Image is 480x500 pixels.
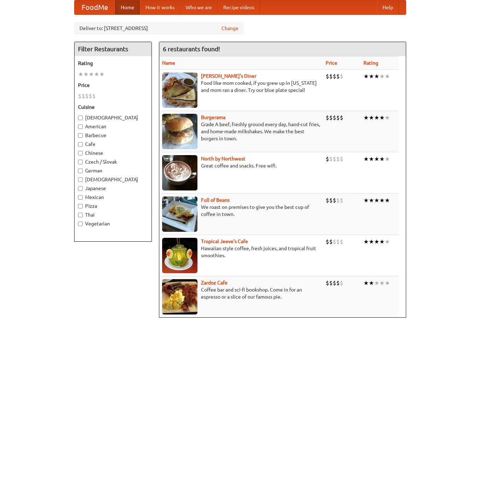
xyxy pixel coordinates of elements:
[326,114,329,122] li: $
[340,238,343,246] li: $
[94,70,99,78] li: ★
[374,196,379,204] li: ★
[162,286,320,300] p: Coffee bar and sci-fi bookshop. Come in for an espresso or a slice of our famous pie.
[329,114,333,122] li: $
[385,238,390,246] li: ★
[333,196,336,204] li: $
[329,238,333,246] li: $
[162,80,320,94] p: Food like mom cooked, if you grew up in [US_STATE] and mom ran a diner. Try our blue plate special!
[379,72,385,80] li: ★
[89,92,92,100] li: $
[336,196,340,204] li: $
[363,114,369,122] li: ★
[78,124,83,129] input: American
[385,114,390,122] li: ★
[85,92,89,100] li: $
[78,92,82,100] li: $
[379,155,385,163] li: ★
[92,92,96,100] li: $
[78,176,148,183] label: [DEMOGRAPHIC_DATA]
[369,238,374,246] li: ★
[180,0,218,14] a: Who we are
[83,70,89,78] li: ★
[201,280,227,286] b: Zardoz Cafe
[78,142,83,147] input: Cafe
[363,279,369,287] li: ★
[78,220,148,227] label: Vegetarian
[162,204,320,218] p: We roast on premises to give you the best cup of coffee in town.
[162,245,320,259] p: Hawaiian style coffee, fresh juices, and tropical fruit smoothies.
[162,155,197,190] img: north.jpg
[78,185,148,192] label: Japanese
[75,42,152,56] h4: Filter Restaurants
[78,167,148,174] label: German
[333,155,336,163] li: $
[201,156,245,161] a: North by Northwest
[201,239,248,244] b: Tropical Jeeve's Cafe
[162,162,320,169] p: Great coffee and snacks. Free wifi.
[78,123,148,130] label: American
[326,196,329,204] li: $
[329,279,333,287] li: $
[340,196,343,204] li: $
[329,196,333,204] li: $
[78,151,83,155] input: Chinese
[333,114,336,122] li: $
[78,158,148,165] label: Czech / Slovak
[369,72,374,80] li: ★
[201,197,230,203] a: Full of Beans
[336,155,340,163] li: $
[340,279,343,287] li: $
[78,194,148,201] label: Mexican
[340,114,343,122] li: $
[326,238,329,246] li: $
[329,72,333,80] li: $
[74,22,244,35] div: Deliver to: [STREET_ADDRESS]
[162,196,197,232] img: beans.jpg
[75,0,115,14] a: FoodMe
[385,279,390,287] li: ★
[78,177,83,182] input: [DEMOGRAPHIC_DATA]
[201,114,225,120] a: Burgerama
[221,25,238,32] a: Change
[379,114,385,122] li: ★
[336,114,340,122] li: $
[377,0,399,14] a: Help
[369,196,374,204] li: ★
[162,121,320,142] p: Grade A beef, freshly ground every day, hand-cut fries, and home-made milkshakes. We make the bes...
[333,72,336,80] li: $
[333,279,336,287] li: $
[326,155,329,163] li: $
[336,72,340,80] li: $
[78,160,83,164] input: Czech / Slovak
[379,196,385,204] li: ★
[374,72,379,80] li: ★
[78,116,83,120] input: [DEMOGRAPHIC_DATA]
[336,238,340,246] li: $
[78,202,148,210] label: Pizza
[363,196,369,204] li: ★
[163,46,220,52] ng-pluralize: 6 restaurants found!
[78,60,148,67] h5: Rating
[326,72,329,80] li: $
[333,238,336,246] li: $
[78,82,148,89] h5: Price
[82,92,85,100] li: $
[326,279,329,287] li: $
[201,73,256,79] a: [PERSON_NAME]'s Diner
[78,132,148,139] label: Barbecue
[340,155,343,163] li: $
[369,279,374,287] li: ★
[340,72,343,80] li: $
[385,196,390,204] li: ★
[162,72,197,108] img: sallys.jpg
[78,213,83,217] input: Thai
[379,238,385,246] li: ★
[374,238,379,246] li: ★
[78,222,83,226] input: Vegetarian
[78,169,83,173] input: German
